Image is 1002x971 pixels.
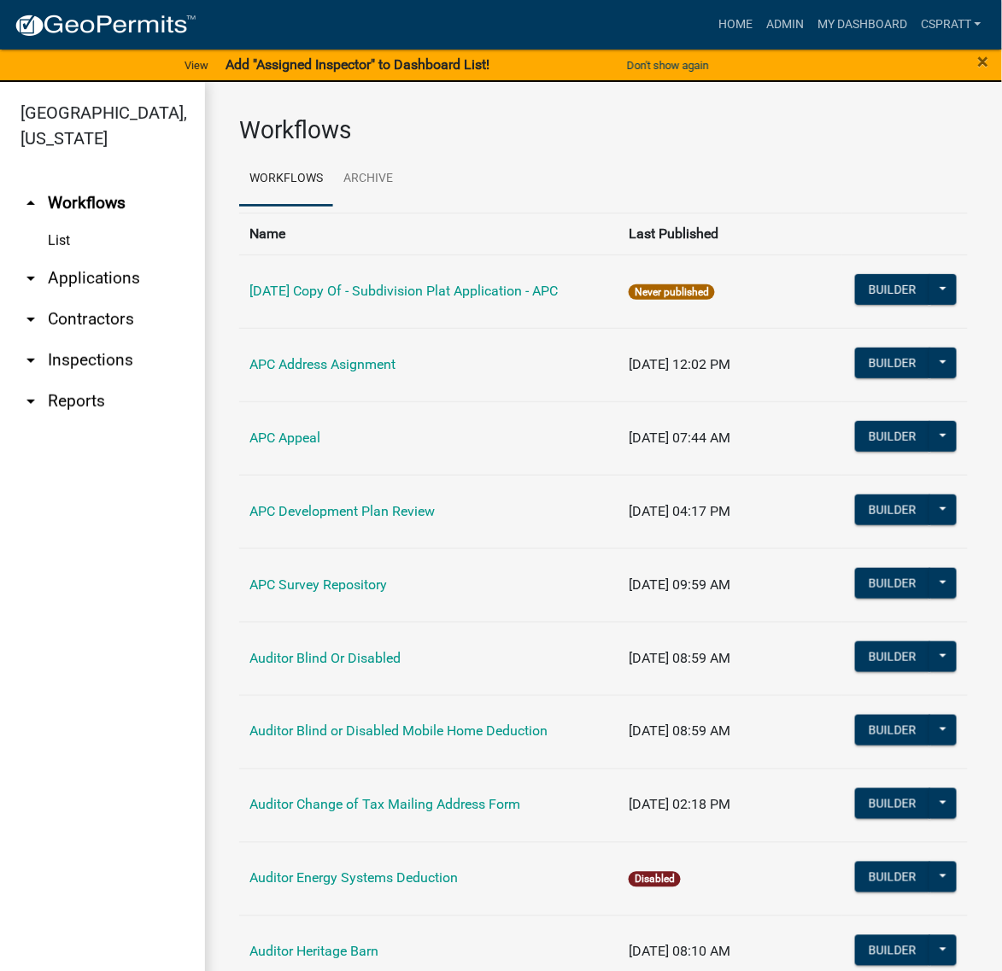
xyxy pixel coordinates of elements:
[249,797,520,813] a: Auditor Change of Tax Mailing Address Form
[855,641,930,672] button: Builder
[249,870,458,886] a: Auditor Energy Systems Deduction
[629,944,730,960] span: [DATE] 08:10 AM
[21,350,41,371] i: arrow_drop_down
[21,309,41,330] i: arrow_drop_down
[712,9,759,41] a: Home
[855,348,930,378] button: Builder
[333,152,403,207] a: Archive
[249,576,387,593] a: APC Survey Repository
[811,9,914,41] a: My Dashboard
[21,268,41,289] i: arrow_drop_down
[249,430,320,446] a: APC Appeal
[629,356,730,372] span: [DATE] 12:02 PM
[620,51,716,79] button: Don't show again
[249,503,435,519] a: APC Development Plan Review
[855,494,930,525] button: Builder
[629,797,730,813] span: [DATE] 02:18 PM
[618,213,842,254] th: Last Published
[855,568,930,599] button: Builder
[629,430,730,446] span: [DATE] 07:44 AM
[249,283,558,299] a: [DATE] Copy Of - Subdivision Plat Application - APC
[855,274,930,305] button: Builder
[629,284,715,300] span: Never published
[914,9,988,41] a: cspratt
[855,788,930,819] button: Builder
[21,391,41,412] i: arrow_drop_down
[629,503,730,519] span: [DATE] 04:17 PM
[759,9,811,41] a: Admin
[855,421,930,452] button: Builder
[629,723,730,740] span: [DATE] 08:59 AM
[226,56,489,73] strong: Add "Assigned Inspector" to Dashboard List!
[178,51,215,79] a: View
[21,193,41,214] i: arrow_drop_up
[855,715,930,746] button: Builder
[978,50,989,73] span: ×
[629,872,681,887] span: Disabled
[239,213,618,254] th: Name
[249,723,548,740] a: Auditor Blind or Disabled Mobile Home Deduction
[978,51,989,72] button: Close
[855,935,930,966] button: Builder
[249,944,378,960] a: Auditor Heritage Barn
[249,356,396,372] a: APC Address Asignment
[629,576,730,593] span: [DATE] 09:59 AM
[239,116,968,145] h3: Workflows
[629,650,730,666] span: [DATE] 08:59 AM
[239,152,333,207] a: Workflows
[249,650,401,666] a: Auditor Blind Or Disabled
[855,862,930,892] button: Builder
